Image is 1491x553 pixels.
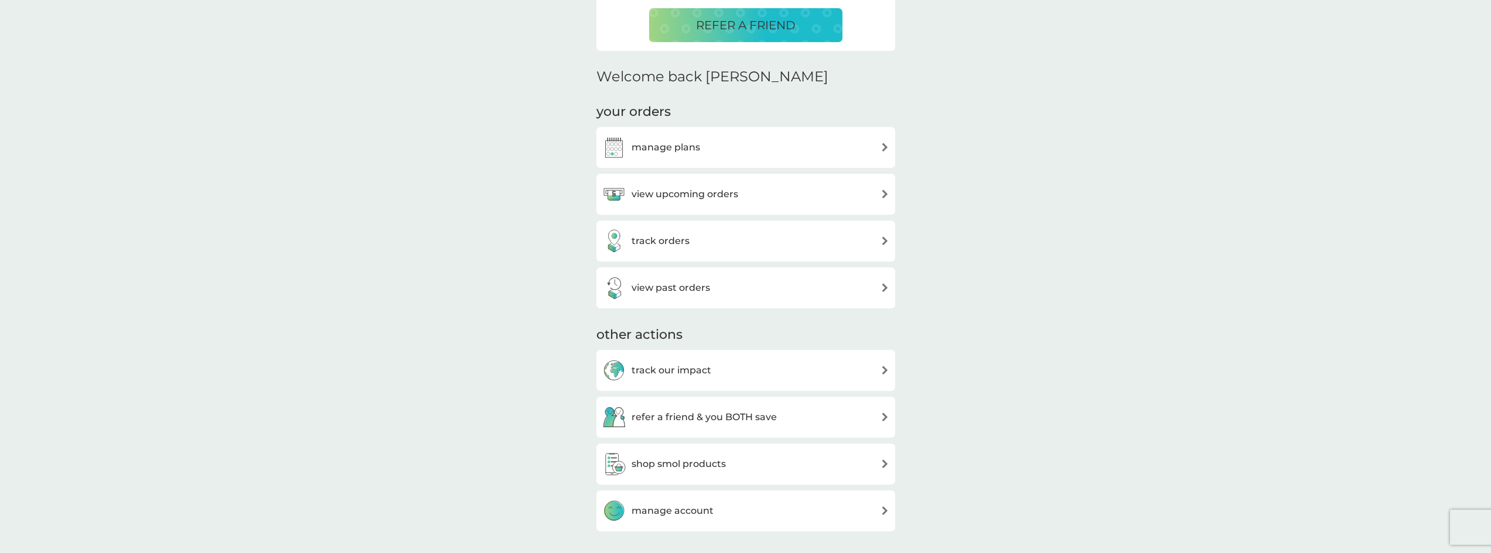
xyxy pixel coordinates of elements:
[632,280,710,296] h3: view past orders
[632,503,714,518] h3: manage account
[881,459,889,468] img: arrow right
[632,140,700,155] h3: manage plans
[632,456,726,472] h3: shop smol products
[632,363,711,378] h3: track our impact
[881,143,889,152] img: arrow right
[881,366,889,375] img: arrow right
[596,326,683,344] h3: other actions
[596,103,671,121] h3: your orders
[696,16,796,35] p: REFER A FRIEND
[632,410,777,425] h3: refer a friend & you BOTH save
[596,68,828,85] h2: Welcome back [PERSON_NAME]
[881,283,889,292] img: arrow right
[632,187,738,202] h3: view upcoming orders
[881,413,889,421] img: arrow right
[649,8,842,42] button: REFER A FRIEND
[881,190,889,198] img: arrow right
[632,233,690,249] h3: track orders
[881,506,889,515] img: arrow right
[881,236,889,245] img: arrow right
